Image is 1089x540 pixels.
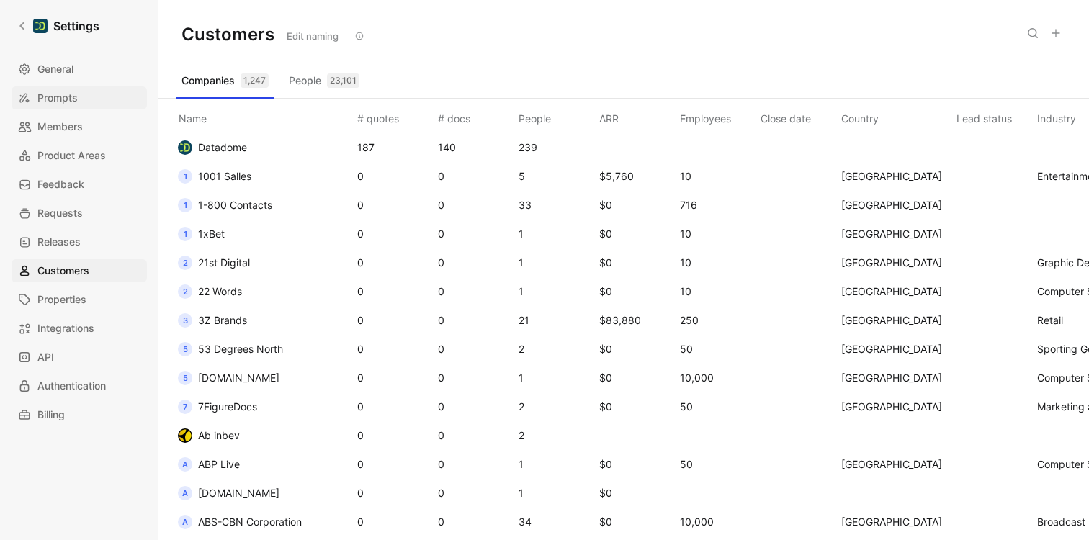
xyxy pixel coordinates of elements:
[516,335,596,364] td: 2
[677,162,758,191] td: 10
[435,306,516,335] td: 0
[354,277,435,306] td: 0
[516,479,596,508] td: 1
[354,508,435,536] td: 0
[12,115,147,138] a: Members
[198,429,240,441] span: Ab inbev
[178,515,192,529] div: A
[12,230,147,253] a: Releases
[354,450,435,479] td: 0
[435,364,516,392] td: 0
[173,510,307,534] button: AABS-CBN Corporation
[198,141,247,153] span: Datadome
[677,248,758,277] td: 10
[280,26,345,46] button: Edit naming
[198,314,247,326] span: 3Z Brands
[12,202,147,225] a: Requests
[435,99,516,133] th: # docs
[596,306,677,335] td: $83,880
[37,320,94,337] span: Integrations
[838,162,954,191] td: [GEOGRAPHIC_DATA]
[838,392,954,421] td: [GEOGRAPHIC_DATA]
[516,191,596,220] td: 33
[677,392,758,421] td: 50
[37,406,65,423] span: Billing
[178,198,192,212] div: 1
[12,58,147,81] a: General
[516,220,596,248] td: 1
[596,162,677,191] td: $5,760
[53,17,99,35] h1: Settings
[173,309,252,332] button: 33Z Brands
[37,147,106,164] span: Product Areas
[37,118,83,135] span: Members
[198,458,240,470] span: ABP Live
[354,99,435,133] th: # quotes
[435,220,516,248] td: 0
[173,165,256,188] button: 11001 Salles
[516,306,596,335] td: 21
[354,306,435,335] td: 0
[178,457,192,472] div: A
[178,140,192,155] img: logo
[198,170,251,182] span: 1001 Salles
[758,99,838,133] th: Close date
[435,335,516,364] td: 0
[283,69,365,92] button: People
[173,395,262,418] button: 77FigureDocs
[596,508,677,536] td: $0
[198,487,279,499] span: [DOMAIN_NAME]
[516,450,596,479] td: 1
[198,285,242,297] span: 22 Words
[173,453,245,476] button: AABP Live
[516,277,596,306] td: 1
[354,364,435,392] td: 0
[838,450,954,479] td: [GEOGRAPHIC_DATA]
[173,222,230,246] button: 11xBet
[516,248,596,277] td: 1
[37,348,54,366] span: API
[178,371,192,385] div: 5
[354,248,435,277] td: 0
[838,277,954,306] td: [GEOGRAPHIC_DATA]
[198,228,225,240] span: 1xBet
[677,364,758,392] td: 10,000
[435,421,516,450] td: 0
[37,176,84,193] span: Feedback
[198,516,302,528] span: ABS-CBN Corporation
[37,233,81,251] span: Releases
[596,277,677,306] td: $0
[435,191,516,220] td: 0
[596,479,677,508] td: $0
[354,479,435,508] td: 0
[435,248,516,277] td: 0
[178,169,192,184] div: 1
[198,256,250,269] span: 21st Digital
[838,220,954,248] td: [GEOGRAPHIC_DATA]
[838,248,954,277] td: [GEOGRAPHIC_DATA]
[354,133,435,162] td: 187
[181,24,274,45] h1: Customers
[12,12,105,40] a: Settings
[354,392,435,421] td: 0
[838,364,954,392] td: [GEOGRAPHIC_DATA]
[516,508,596,536] td: 34
[677,335,758,364] td: 50
[677,508,758,536] td: 10,000
[198,400,257,413] span: 7FigureDocs
[596,99,677,133] th: ARR
[178,342,192,356] div: 5
[173,338,288,361] button: 553 Degrees North
[596,335,677,364] td: $0
[178,284,192,299] div: 2
[12,374,147,397] a: Authentication
[198,372,279,384] span: [DOMAIN_NAME]
[596,220,677,248] td: $0
[838,508,954,536] td: [GEOGRAPHIC_DATA]
[12,259,147,282] a: Customers
[176,69,274,92] button: Companies
[198,343,283,355] span: 53 Degrees North
[354,220,435,248] td: 0
[37,60,73,78] span: General
[37,291,86,308] span: Properties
